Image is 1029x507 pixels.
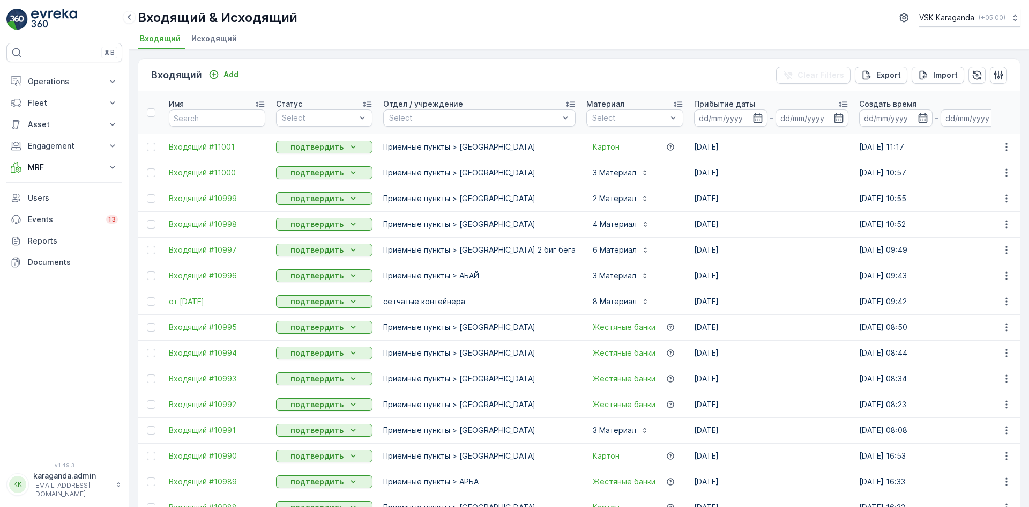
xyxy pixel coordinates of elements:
[169,193,265,204] a: Входящий #10999
[147,323,155,332] div: Toggle Row Selected
[593,322,655,333] a: Жестяные банки
[6,187,122,209] a: Users
[169,270,265,281] span: Входящий #10996
[776,109,849,127] input: dd/mm/yyyy
[859,99,916,109] p: Создать время
[28,193,118,203] p: Users
[169,399,265,410] span: Входящий #10992
[979,13,1005,22] p: ( +05:00 )
[169,425,265,436] span: Входящий #10991
[378,134,581,160] td: Приемные пункты > [GEOGRAPHIC_DATA]
[147,374,155,383] div: Toggle Row Selected
[689,392,854,417] td: [DATE]
[586,293,656,310] button: 8 Материал
[378,289,581,314] td: сетчатыe контейнера
[169,373,265,384] a: Входящий #10993
[276,347,372,359] button: подтвердить
[586,241,656,259] button: 6 Материал
[276,99,302,109] p: Статус
[290,142,344,152] p: подтвердить
[169,451,265,461] span: Входящий #10990
[147,349,155,357] div: Toggle Row Selected
[6,9,28,30] img: logo
[859,109,933,127] input: dd/mm/yyyy
[6,462,122,468] span: v 1.49.3
[383,99,463,109] p: Отдел / учреждение
[290,245,344,255] p: подтвердить
[28,119,101,130] p: Asset
[169,142,265,152] span: Входящий #11001
[378,314,581,340] td: Приемные пункты > [GEOGRAPHIC_DATA]
[140,33,181,44] span: Входящий
[6,71,122,92] button: Operations
[935,112,938,124] p: -
[147,426,155,435] div: Toggle Row Selected
[28,141,101,151] p: Engagement
[689,134,854,160] td: [DATE]
[6,92,122,114] button: Fleet
[28,98,101,108] p: Fleet
[378,469,581,495] td: Приемные пункты > АРБА
[276,475,372,488] button: подтвердить
[378,366,581,392] td: Приемные пункты > [GEOGRAPHIC_DATA]
[593,270,636,281] p: 3 Материал
[169,167,265,178] span: Входящий #11000
[378,186,581,211] td: Приемные пункты > [GEOGRAPHIC_DATA]
[276,450,372,462] button: подтвердить
[378,160,581,186] td: Приемные пункты > [GEOGRAPHIC_DATA]
[593,142,620,152] a: Картон
[276,398,372,411] button: подтвердить
[169,245,265,255] span: Входящий #10997
[31,9,77,30] img: logo_light-DOdMpM7g.png
[689,340,854,366] td: [DATE]
[28,257,118,268] p: Documents
[378,340,581,366] td: Приемные пункты > [GEOGRAPHIC_DATA]
[6,114,122,135] button: Asset
[147,400,155,409] div: Toggle Row Selected
[689,314,854,340] td: [DATE]
[147,143,155,151] div: Toggle Row Selected
[933,70,958,80] p: Import
[593,399,655,410] a: Жестяные банки
[593,373,655,384] a: Жестяные банки
[586,216,656,233] button: 4 Материал
[854,366,1019,392] td: [DATE] 08:34
[593,167,636,178] p: 3 Материал
[151,68,202,83] p: Входящий
[378,211,581,237] td: Приемные пункты > [GEOGRAPHIC_DATA]
[282,113,356,123] p: Select
[694,99,755,109] p: Прибытие даты
[169,219,265,230] a: Входящий #10998
[854,443,1019,469] td: [DATE] 16:53
[378,443,581,469] td: Приемные пункты > [GEOGRAPHIC_DATA]
[28,76,101,87] p: Operations
[593,476,655,487] span: Жестяные банки
[6,135,122,157] button: Engagement
[290,296,344,307] p: подтвердить
[290,348,344,358] p: подтвердить
[33,481,110,498] p: [EMAIL_ADDRESS][DOMAIN_NAME]
[276,166,372,179] button: подтвердить
[689,263,854,289] td: [DATE]
[854,417,1019,443] td: [DATE] 08:08
[169,322,265,333] a: Входящий #10995
[689,417,854,443] td: [DATE]
[854,211,1019,237] td: [DATE] 10:52
[776,67,851,84] button: Clear Filters
[276,192,372,205] button: подтвердить
[593,193,636,204] p: 2 Материал
[276,269,372,282] button: подтвердить
[147,220,155,229] div: Toggle Row Selected
[593,296,637,307] p: 8 Материал
[276,244,372,256] button: подтвердить
[290,193,344,204] p: подтвердить
[593,451,620,461] span: Картон
[204,68,243,81] button: Add
[147,452,155,460] div: Toggle Row Selected
[6,230,122,252] a: Reports
[6,252,122,273] a: Documents
[378,263,581,289] td: Приемные пункты > АБАЙ
[290,451,344,461] p: подтвердить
